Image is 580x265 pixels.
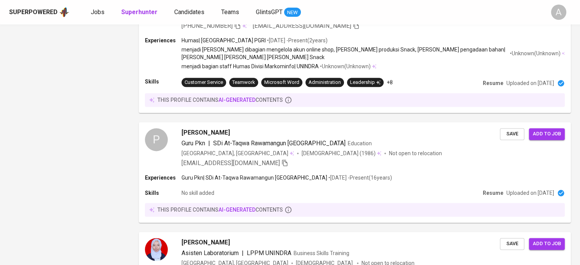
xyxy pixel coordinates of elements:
[91,8,106,17] a: Jobs
[302,149,360,157] span: [DEMOGRAPHIC_DATA]
[182,249,239,257] span: Asisten Laboratorium
[182,159,280,167] span: [EMAIL_ADDRESS][DOMAIN_NAME]
[182,128,230,137] span: [PERSON_NAME]
[91,8,104,16] span: Jobs
[182,22,233,29] span: [PHONE_NUMBER]
[219,97,255,103] span: AI-generated
[232,79,255,86] div: Teamwork
[145,78,182,85] p: Skills
[174,8,206,17] a: Candidates
[387,79,393,86] p: +8
[221,8,241,17] a: Teams
[533,239,561,248] span: Add to job
[121,8,159,17] a: Superhunter
[500,238,524,250] button: Save
[182,238,230,247] span: [PERSON_NAME]
[182,63,319,70] p: menjadi bagian staff Humas Divisi Markominfo | UNINDRA
[504,239,521,248] span: Save
[504,130,521,138] span: Save
[139,122,571,223] a: P[PERSON_NAME]Guru Pkn|SDi At-Taqwa Rawamangun [GEOGRAPHIC_DATA]Education[GEOGRAPHIC_DATA], [GEOG...
[506,189,554,197] p: Uploaded on [DATE]
[157,96,283,104] p: this profile contains contents
[506,79,554,87] p: Uploaded on [DATE]
[213,140,345,147] span: SDi At-Taqwa Rawamangun [GEOGRAPHIC_DATA]
[185,79,223,86] div: Customer Service
[182,46,509,61] p: menjadi [PERSON_NAME] dibagian mengelola akun online shop, [PERSON_NAME] produksi Snack, [PERSON_...
[483,189,503,197] p: Resume
[389,149,442,157] p: Not open to relocation
[529,128,565,140] button: Add to job
[182,140,205,147] span: Guru Pkn
[264,79,299,86] div: Microsoft Word
[256,8,301,17] a: GlintsGPT NEW
[294,250,349,256] span: Business Skills Training
[256,8,283,16] span: GlintsGPT
[121,8,157,16] b: Superhunter
[483,79,503,87] p: Resume
[509,50,561,57] p: • Unknown ( Unknown )
[308,79,341,86] div: Administration
[145,174,182,181] p: Experiences
[9,6,69,18] a: Superpoweredapp logo
[59,6,69,18] img: app logo
[533,130,561,138] span: Add to job
[221,8,239,16] span: Teams
[319,63,371,70] p: • Unknown ( Unknown )
[551,5,566,20] div: A
[247,249,291,257] span: LPPM UNINDRA
[157,206,283,214] p: this profile contains contents
[145,128,168,151] div: P
[302,149,381,157] div: (1986)
[253,22,351,29] span: [EMAIL_ADDRESS][DOMAIN_NAME]
[182,189,214,197] p: No skill added
[182,37,266,44] p: Humas | [GEOGRAPHIC_DATA] PGRI
[327,174,392,181] p: • [DATE] - Present ( 16 years )
[182,174,327,181] p: Guru Pkn | SDi At-Taqwa Rawamangun [GEOGRAPHIC_DATA]
[219,207,255,213] span: AI-generated
[348,140,372,146] span: Education
[350,79,381,86] div: Leadership
[529,238,565,250] button: Add to job
[208,139,210,148] span: |
[182,149,294,157] div: [GEOGRAPHIC_DATA], [GEOGRAPHIC_DATA]
[9,8,58,17] div: Superpowered
[145,238,168,261] img: 5a55ebdb419f092f6df1a799d2de08d9.png
[242,249,244,258] span: |
[145,189,182,197] p: Skills
[284,9,301,16] span: NEW
[145,37,182,44] p: Experiences
[500,128,524,140] button: Save
[174,8,204,16] span: Candidates
[266,37,328,44] p: • [DATE] - Present ( 2 years )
